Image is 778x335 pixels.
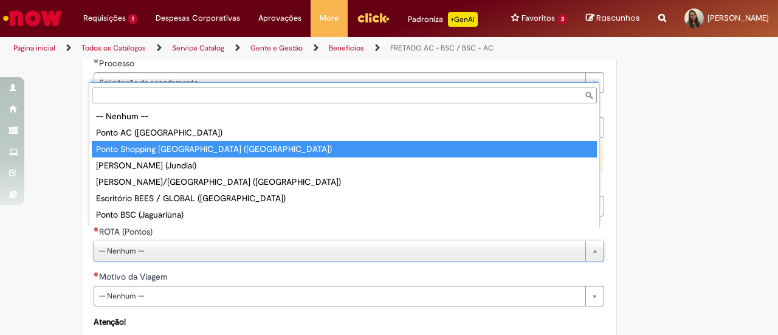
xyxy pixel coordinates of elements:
ul: ROTA (Pontos) [89,106,599,227]
div: Ponto AC ([GEOGRAPHIC_DATA]) [92,125,597,141]
div: Escritório BEES / GLOBAL ([GEOGRAPHIC_DATA]) [92,190,597,207]
div: [PERSON_NAME]/[GEOGRAPHIC_DATA] ([GEOGRAPHIC_DATA]) [92,174,597,190]
div: [PERSON_NAME] (Jundiaí) [92,157,597,174]
div: Ponto Shopping [GEOGRAPHIC_DATA] ([GEOGRAPHIC_DATA]) [92,141,597,157]
div: Ponto BSC (Jaguariúna) [92,207,597,223]
div: Ponto Metrô Butantan ([GEOGRAPHIC_DATA]) [92,223,597,240]
div: -- Nenhum -- [92,108,597,125]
